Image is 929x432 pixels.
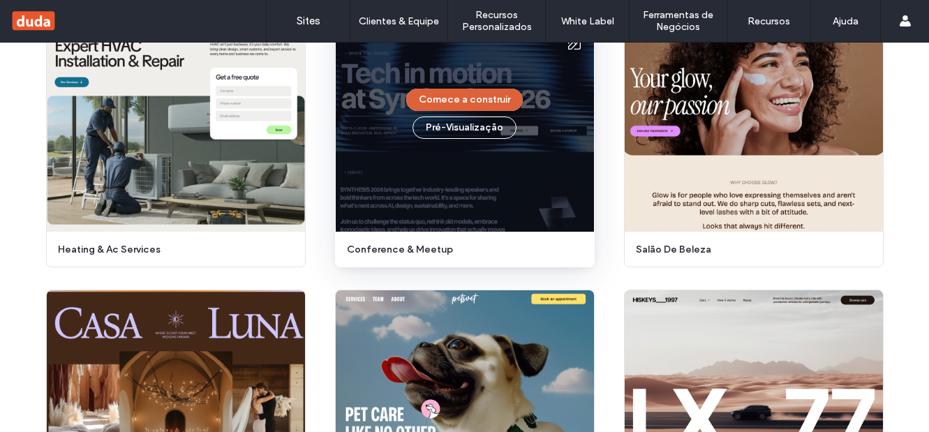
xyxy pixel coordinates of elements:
span: heating & ac services [58,243,285,257]
label: Ajuda [833,15,859,27]
span: conference & meetup [347,243,574,257]
label: Clientes & Equipe [359,15,439,27]
label: Recursos Personalizados [448,9,545,33]
span: salão de beleza [636,243,863,257]
button: Pré-Visualizaçāo [413,117,516,139]
label: Recursos [748,15,790,27]
label: White Label [561,15,614,27]
label: Ferramentas de Negócios [630,9,727,33]
label: Sites [297,15,320,27]
span: Ajuda [31,10,67,22]
button: Comece a construir [406,89,523,111]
